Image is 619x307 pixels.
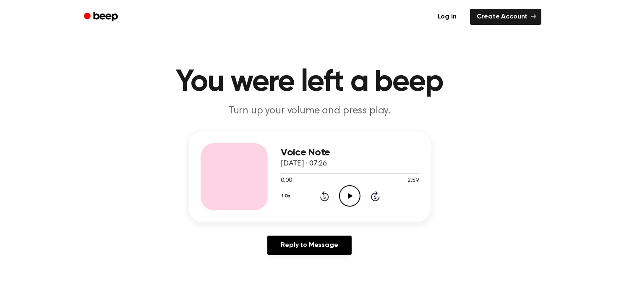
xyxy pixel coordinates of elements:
[281,189,294,203] button: 1.0x
[281,176,292,185] span: 0:00
[470,9,541,25] a: Create Account
[78,9,125,25] a: Beep
[267,236,351,255] a: Reply to Message
[429,7,465,26] a: Log in
[407,176,418,185] span: 2:59
[281,160,327,168] span: [DATE] · 07:26
[281,147,419,158] h3: Voice Note
[149,104,471,118] p: Turn up your volume and press play.
[95,67,525,97] h1: You were left a beep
